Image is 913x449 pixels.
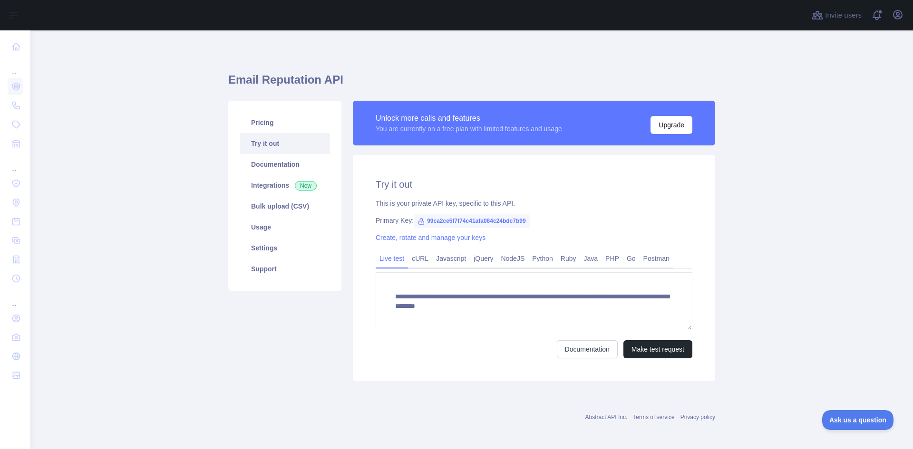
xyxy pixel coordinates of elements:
div: Primary Key: [376,216,692,225]
div: Unlock more calls and features [376,113,562,124]
div: ... [8,289,23,308]
a: Documentation [557,340,618,358]
div: ... [8,154,23,173]
div: You are currently on a free plan with limited features and usage [376,124,562,134]
a: PHP [602,251,623,266]
a: jQuery [470,251,497,266]
a: Privacy policy [680,414,715,420]
a: cURL [408,251,432,266]
button: Invite users [810,8,864,23]
a: Ruby [557,251,580,266]
a: Go [623,251,640,266]
iframe: Toggle Customer Support [822,410,894,430]
a: Javascript [432,251,470,266]
a: Abstract API Inc. [585,414,628,420]
a: Python [528,251,557,266]
a: Java [580,251,602,266]
a: Integrations New [240,175,330,196]
h2: Try it out [376,178,692,191]
span: Invite users [825,10,862,21]
button: Make test request [623,340,692,358]
a: NodeJS [497,251,528,266]
a: Try it out [240,133,330,154]
a: Live test [376,251,408,266]
a: Documentation [240,154,330,175]
a: Pricing [240,112,330,133]
div: ... [8,57,23,76]
button: Upgrade [651,116,692,134]
a: Create, rotate and manage your keys [376,234,486,241]
a: Bulk upload (CSV) [240,196,330,217]
div: This is your private API key, specific to this API. [376,199,692,208]
a: Usage [240,217,330,238]
a: Terms of service [633,414,674,420]
span: 99ca2ce5f7f74c41afa084c24bdc7b99 [414,214,530,228]
a: Support [240,258,330,279]
h1: Email Reputation API [228,72,715,95]
a: Settings [240,238,330,258]
a: Postman [640,251,673,266]
span: New [295,181,317,191]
